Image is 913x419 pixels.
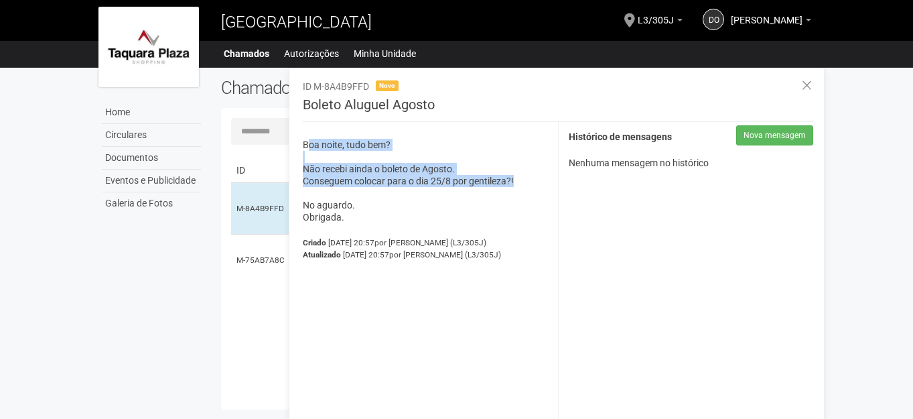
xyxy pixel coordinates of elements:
[98,7,199,87] img: logo.jpg
[569,157,814,169] p: Nenhuma mensagem no histórico
[374,238,486,247] span: por [PERSON_NAME] (L3/305J)
[703,9,724,30] a: DO
[303,250,341,259] strong: Atualizado
[736,125,813,145] button: Nova mensagem
[343,250,501,259] span: [DATE] 20:57
[731,2,802,25] span: Daiana Oliveira Pedreira
[284,44,339,63] a: Autorizações
[569,132,672,143] strong: Histórico de mensagens
[221,13,372,32] span: [GEOGRAPHIC_DATA]
[638,17,683,27] a: L3/305J
[303,139,548,223] p: Boa noite, tudo bem? Não recebi ainda o boleto de Agosto. Conseguem colocar para o dia 25/8 por g...
[231,235,291,286] td: M-75AB7A8C
[102,124,201,147] a: Circulares
[102,170,201,192] a: Eventos e Publicidade
[389,250,501,259] span: por [PERSON_NAME] (L3/305J)
[303,81,369,92] span: ID M-8A4B9FFD
[303,98,814,122] h3: Boleto Aluguel Agosto
[731,17,811,27] a: [PERSON_NAME]
[328,238,486,247] span: [DATE] 20:57
[102,101,201,124] a: Home
[231,158,291,183] td: ID
[354,44,416,63] a: Minha Unidade
[102,192,201,215] a: Galeria de Fotos
[231,183,291,235] td: M-8A4B9FFD
[638,2,674,25] span: L3/305J
[303,238,326,247] strong: Criado
[102,147,201,170] a: Documentos
[376,80,399,91] span: Novo
[224,44,269,63] a: Chamados
[221,78,457,98] h2: Chamados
